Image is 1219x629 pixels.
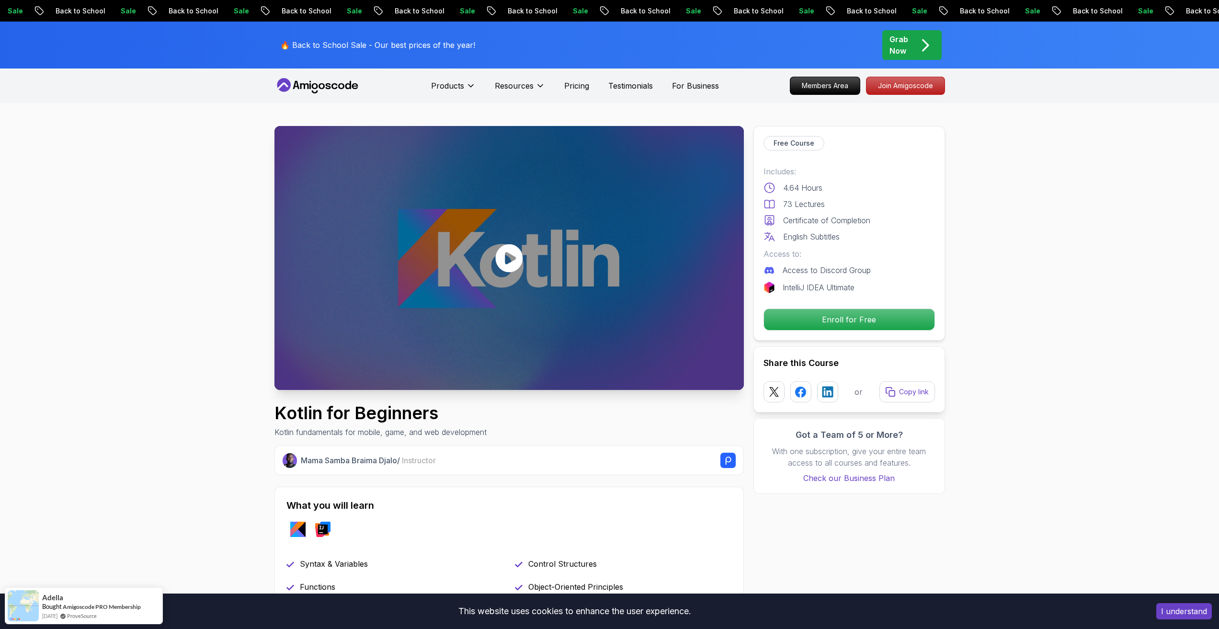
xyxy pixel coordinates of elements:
a: ProveSource [67,612,97,620]
p: Back to School [721,6,786,16]
p: IntelliJ IDEA Ultimate [783,282,854,293]
p: Members Area [790,77,860,94]
a: Pricing [564,80,589,91]
img: jetbrains logo [763,282,775,293]
p: Access to: [763,248,935,260]
p: English Subtitles [783,231,840,242]
p: Sale [786,6,817,16]
h2: Share this Course [763,356,935,370]
p: Sale [108,6,138,16]
p: Mama Samba Braima Djalo / [301,455,436,466]
p: Back to School [834,6,899,16]
p: 4.64 Hours [783,182,822,194]
p: Control Structures [528,558,597,570]
p: Back to School [608,6,673,16]
p: Functions [300,581,335,593]
button: Accept cookies [1156,603,1212,619]
p: or [854,386,863,398]
p: Copy link [899,387,929,397]
img: provesource social proof notification image [8,590,39,621]
p: Kotlin fundamentals for mobile, game, and web development [274,426,487,438]
h2: What you will learn [286,499,732,512]
p: Products [431,80,464,91]
p: Sale [1012,6,1043,16]
img: intellij logo [315,522,330,537]
div: This website uses cookies to enhance the user experience. [7,601,1142,622]
p: Sale [899,6,930,16]
p: Sale [221,6,251,16]
p: Sale [1125,6,1156,16]
a: For Business [672,80,719,91]
p: Back to School [43,6,108,16]
p: Join Amigoscode [866,77,945,94]
img: Nelson Djalo [283,453,297,468]
span: [DATE] [42,612,57,620]
a: Members Area [790,77,860,95]
a: Amigoscode PRO Membership [63,603,141,610]
p: Sale [447,6,478,16]
img: kotlin logo [290,522,306,537]
p: 73 Lectures [783,198,825,210]
p: Back to School [382,6,447,16]
a: Testimonials [608,80,653,91]
p: Back to School [156,6,221,16]
button: Copy link [879,381,935,402]
p: Includes: [763,166,935,177]
span: Adella [42,594,63,602]
button: Resources [495,80,545,99]
p: Object-Oriented Principles [528,581,623,593]
p: With one subscription, give your entire team access to all courses and features. [763,446,935,469]
p: Back to School [1060,6,1125,16]
p: Back to School [495,6,560,16]
p: Sale [334,6,365,16]
p: Resources [495,80,534,91]
p: 🔥 Back to School Sale - Our best prices of the year! [280,39,475,51]
span: Instructor [402,456,436,465]
p: Free Course [774,138,814,148]
p: Certificate of Completion [783,215,870,226]
span: Bought [42,603,62,610]
h1: Kotlin for Beginners [274,403,487,423]
p: Grab Now [889,34,908,57]
p: Sale [560,6,591,16]
p: Sale [673,6,704,16]
p: Syntax & Variables [300,558,368,570]
p: Back to School [947,6,1012,16]
p: Access to Discord Group [783,264,871,276]
p: Enroll for Free [764,309,934,330]
a: Check our Business Plan [763,472,935,484]
button: Products [431,80,476,99]
h3: Got a Team of 5 or More? [763,428,935,442]
p: Back to School [269,6,334,16]
a: Join Amigoscode [866,77,945,95]
button: Enroll for Free [763,309,935,331]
